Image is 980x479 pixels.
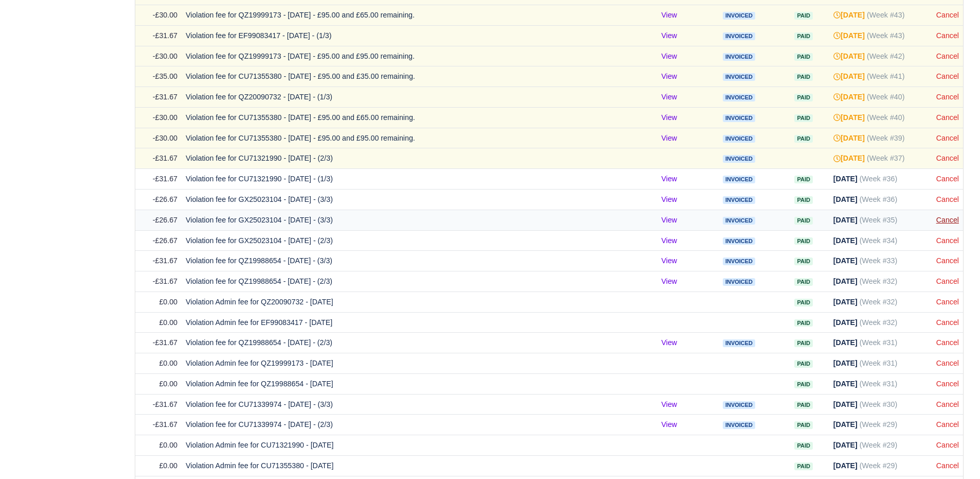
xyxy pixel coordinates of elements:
[182,271,638,292] td: Violation fee for QZ19988654 - [DATE] - (2/3)
[860,318,897,327] span: (Week #32)
[723,401,755,409] span: Invoiced
[153,154,177,162] span: -£31.67
[860,175,897,183] span: (Week #36)
[833,93,865,101] strong: [DATE]
[153,175,177,183] span: -£31.67
[662,93,678,101] a: View
[833,338,858,347] strong: [DATE]
[936,93,959,101] a: Cancel
[723,155,755,163] span: Invoiced
[182,230,638,251] td: Violation fee for GX25023104 - [DATE] - (2/3)
[833,461,858,470] strong: [DATE]
[794,339,812,347] span: Paid
[794,53,812,61] span: Paid
[153,338,177,347] span: -£31.67
[153,420,177,429] span: -£31.67
[153,400,177,408] span: -£31.67
[794,278,812,286] span: Paid
[867,72,904,80] span: (Week #41)
[833,420,858,429] strong: [DATE]
[794,94,812,101] span: Paid
[182,333,638,353] td: Violation fee for QZ19988654 - [DATE] - (2/3)
[723,237,755,245] span: Invoiced
[833,154,865,162] strong: [DATE]
[159,298,177,306] span: £0.00
[153,11,177,19] span: -£30.00
[182,435,638,456] td: Violation Admin fee for CU71321990 - [DATE]
[662,400,678,408] a: View
[794,258,812,265] span: Paid
[182,25,638,46] td: Violation fee for EF99083417 - [DATE] - (1/3)
[662,420,678,429] a: View
[723,278,755,286] span: Invoiced
[662,175,678,183] a: View
[929,430,980,479] iframe: Chat Widget
[860,420,897,429] span: (Week #29)
[182,190,638,210] td: Violation fee for GX25023104 - [DATE] - (3/3)
[794,237,812,245] span: Paid
[794,73,812,81] span: Paid
[867,93,904,101] span: (Week #40)
[182,251,638,271] td: Violation fee for QZ19988654 - [DATE] - (3/3)
[936,216,959,224] a: Cancel
[860,216,897,224] span: (Week #35)
[936,72,959,80] a: Cancel
[867,134,904,142] span: (Week #39)
[936,277,959,285] a: Cancel
[794,463,812,470] span: Paid
[936,134,959,142] a: Cancel
[833,298,858,306] strong: [DATE]
[662,236,678,245] a: View
[723,135,755,143] span: Invoiced
[182,312,638,333] td: Violation Admin fee for EF99083417 - [DATE]
[182,210,638,230] td: Violation fee for GX25023104 - [DATE] - (3/3)
[833,31,865,40] strong: [DATE]
[860,277,897,285] span: (Week #32)
[153,134,177,142] span: -£30.00
[833,256,858,265] strong: [DATE]
[153,31,177,40] span: -£31.67
[159,461,177,470] span: £0.00
[159,359,177,367] span: £0.00
[833,359,858,367] strong: [DATE]
[182,292,638,312] td: Violation Admin fee for QZ20090732 - [DATE]
[182,5,638,26] td: Violation fee for QZ19999173 - [DATE] - £95.00 and £65.00 remaining.
[860,359,897,367] span: (Week #31)
[794,114,812,122] span: Paid
[723,217,755,225] span: Invoiced
[860,461,897,470] span: (Week #29)
[936,52,959,60] a: Cancel
[723,176,755,183] span: Invoiced
[723,196,755,204] span: Invoiced
[794,217,812,225] span: Paid
[723,12,755,20] span: Invoiced
[723,114,755,122] span: Invoiced
[153,93,177,101] span: -£31.67
[860,236,897,245] span: (Week #34)
[833,236,858,245] strong: [DATE]
[159,318,177,327] span: £0.00
[182,66,638,87] td: Violation fee for CU71355380 - [DATE] - £95.00 and £35.00 remaining.
[723,94,755,101] span: Invoiced
[867,154,904,162] span: (Week #37)
[662,72,678,80] a: View
[182,455,638,476] td: Violation Admin fee for CU71355380 - [DATE]
[833,175,858,183] strong: [DATE]
[833,380,858,388] strong: [DATE]
[833,195,858,203] strong: [DATE]
[936,298,959,306] a: Cancel
[794,421,812,429] span: Paid
[936,236,959,245] a: Cancel
[182,148,638,169] td: Violation fee for CU71321990 - [DATE] - (2/3)
[723,339,755,347] span: Invoiced
[153,195,177,203] span: -£26.67
[153,277,177,285] span: -£31.67
[159,380,177,388] span: £0.00
[860,400,897,408] span: (Week #30)
[723,53,755,61] span: Invoiced
[860,256,897,265] span: (Week #33)
[662,113,678,122] a: View
[723,32,755,40] span: Invoiced
[833,11,865,19] strong: [DATE]
[860,380,897,388] span: (Week #31)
